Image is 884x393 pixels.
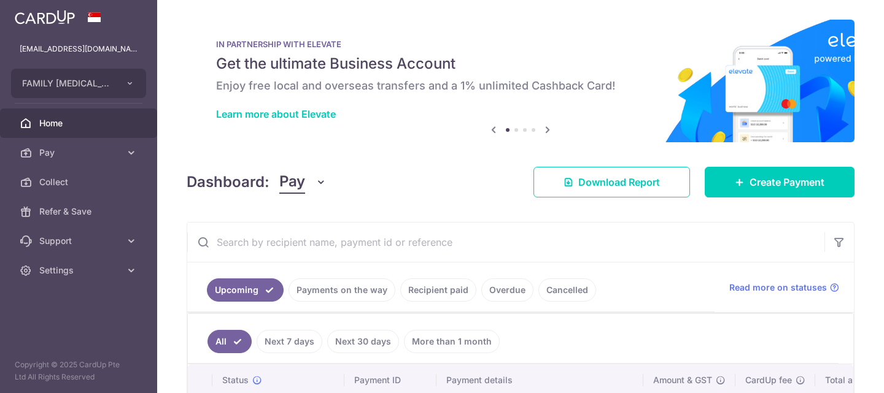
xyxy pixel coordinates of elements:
a: Read more on statuses [729,281,839,294]
span: Collect [39,176,120,188]
span: Refer & Save [39,205,120,218]
a: Learn more about Elevate [216,108,336,120]
button: Pay [279,170,327,194]
a: All [207,330,252,353]
a: Recipient paid [400,278,476,302]
span: Status [222,374,249,386]
img: CardUp [15,10,75,25]
a: Create Payment [705,167,855,197]
span: Home [39,117,120,129]
h4: Dashboard: [187,171,269,193]
a: Download Report [533,167,690,197]
a: Upcoming [207,278,284,302]
span: Download Report [578,175,660,189]
h6: Enjoy free local and overseas transfers and a 1% unlimited Cashback Card! [216,78,825,93]
input: Search by recipient name, payment id or reference [187,223,824,262]
a: Cancelled [538,278,596,302]
img: Renovation banner [187,20,855,142]
a: Next 7 days [257,330,322,353]
span: Support [39,235,120,247]
span: FAMILY [MEDICAL_DATA] CENTRE PTE. LTD. [22,77,113,90]
h5: Get the ultimate Business Account [216,54,825,74]
a: Overdue [481,278,533,302]
p: [EMAIL_ADDRESS][DOMAIN_NAME] [20,43,138,55]
iframe: Opens a widget where you can find more information [805,356,872,387]
a: Next 30 days [327,330,399,353]
span: Amount & GST [653,374,712,386]
a: Payments on the way [289,278,395,302]
span: Pay [39,147,120,159]
span: CardUp fee [745,374,792,386]
span: Settings [39,264,120,277]
p: IN PARTNERSHIP WITH ELEVATE [216,39,825,49]
button: FAMILY [MEDICAL_DATA] CENTRE PTE. LTD. [11,69,146,98]
span: Read more on statuses [729,281,827,294]
span: Create Payment [750,175,824,189]
a: More than 1 month [404,330,500,353]
span: Pay [279,170,305,194]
